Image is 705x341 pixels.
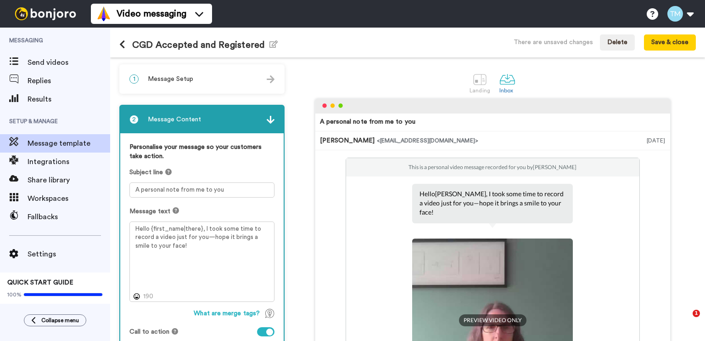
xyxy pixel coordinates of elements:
[647,136,666,145] div: [DATE]
[148,115,201,124] span: Message Content
[28,94,110,105] span: Results
[194,309,260,318] span: What are merge tags?
[129,222,274,302] textarea: Hello {first_name|there}, I took some time to record a video just for you—hope it brings a smile ...
[499,87,515,94] div: Inbox
[28,175,110,186] span: Share library
[265,309,274,318] img: TagTips.svg
[7,291,22,298] span: 100%
[129,115,139,124] span: 2
[28,75,110,86] span: Replies
[377,138,478,143] span: <[EMAIL_ADDRESS][DOMAIN_NAME]>
[465,67,495,98] a: Landing
[11,7,80,20] img: bj-logo-header-white.svg
[129,327,169,336] span: Call to action
[420,189,565,217] p: Hello [PERSON_NAME] , I took some time to record a video just for you—hope it brings a smile to y...
[470,87,490,94] div: Landing
[41,317,79,324] span: Collapse menu
[129,142,274,161] label: Personalise your message so your customers take action.
[24,314,86,326] button: Collapse menu
[119,40,278,50] h1: CGD Accepted and Registered
[28,138,110,149] span: Message template
[28,249,110,260] span: Settings
[28,211,110,222] span: Fallbacks
[674,310,696,332] iframe: Intercom live chat
[514,38,593,47] div: There are unsaved changes
[148,74,193,84] span: Message Setup
[129,168,163,177] span: Subject line
[129,207,170,216] span: Message text
[129,182,274,198] textarea: A personal note from me to you
[117,7,186,20] span: Video messaging
[267,75,274,83] img: arrow.svg
[7,279,73,286] span: QUICK START GUIDE
[600,34,635,51] button: Delete
[28,193,110,204] span: Workspaces
[267,116,274,124] img: arrow.svg
[495,67,520,98] a: Inbox
[320,117,415,126] div: A personal note from me to you
[408,164,576,171] p: This is a personal video message recorded for you by [PERSON_NAME]
[693,310,700,317] span: 1
[644,34,696,51] button: Save & close
[129,74,139,84] span: 1
[96,6,111,21] img: vm-color.svg
[459,314,526,326] span: PREVIEW VIDEO ONLY
[28,156,110,167] span: Integrations
[28,57,110,68] span: Send videos
[320,136,647,145] div: [PERSON_NAME]
[119,64,285,94] div: 1Message Setup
